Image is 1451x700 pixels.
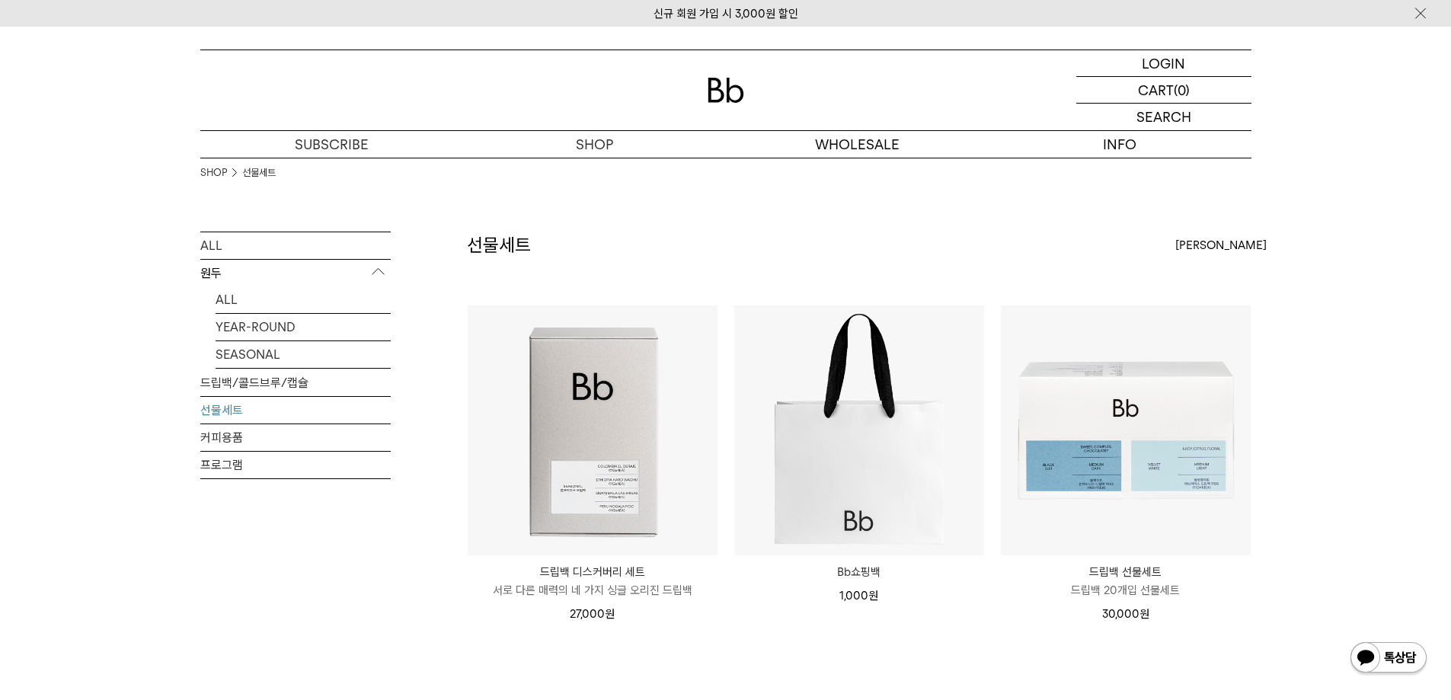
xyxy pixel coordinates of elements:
[726,131,989,158] p: WHOLESALE
[1349,641,1428,677] img: 카카오톡 채널 1:1 채팅 버튼
[216,314,391,340] a: YEAR-ROUND
[200,452,391,478] a: 프로그램
[1001,563,1251,581] p: 드립백 선물세트
[468,563,718,581] p: 드립백 디스커버리 세트
[468,305,718,555] img: 드립백 디스커버리 세트
[989,131,1251,158] p: INFO
[1001,581,1251,599] p: 드립백 20개입 선물세트
[200,424,391,451] a: 커피용품
[1139,607,1149,621] span: 원
[1136,104,1191,130] p: SEARCH
[708,78,744,103] img: 로고
[1001,563,1251,599] a: 드립백 선물세트 드립백 20개입 선물세트
[1142,50,1185,76] p: LOGIN
[200,165,227,181] a: SHOP
[654,7,798,21] a: 신규 회원 가입 시 3,000원 할인
[1138,77,1174,103] p: CART
[468,581,718,599] p: 서로 다른 매력의 네 가지 싱글 오리진 드립백
[467,232,531,258] h2: 선물세트
[839,589,878,603] span: 1,000
[1076,50,1251,77] a: LOGIN
[1001,305,1251,555] img: 드립백 선물세트
[468,563,718,599] a: 드립백 디스커버리 세트 서로 다른 매력의 네 가지 싱글 오리진 드립백
[734,563,984,581] a: Bb쇼핑백
[1175,236,1267,254] span: [PERSON_NAME]
[570,607,615,621] span: 27,000
[605,607,615,621] span: 원
[200,131,463,158] a: SUBSCRIBE
[216,341,391,368] a: SEASONAL
[242,165,276,181] a: 선물세트
[200,232,391,259] a: ALL
[1102,607,1149,621] span: 30,000
[216,286,391,313] a: ALL
[1076,77,1251,104] a: CART (0)
[200,369,391,396] a: 드립백/콜드브루/캡슐
[200,397,391,424] a: 선물세트
[1174,77,1190,103] p: (0)
[463,131,726,158] a: SHOP
[200,260,391,287] p: 원두
[734,305,984,555] img: Bb쇼핑백
[868,589,878,603] span: 원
